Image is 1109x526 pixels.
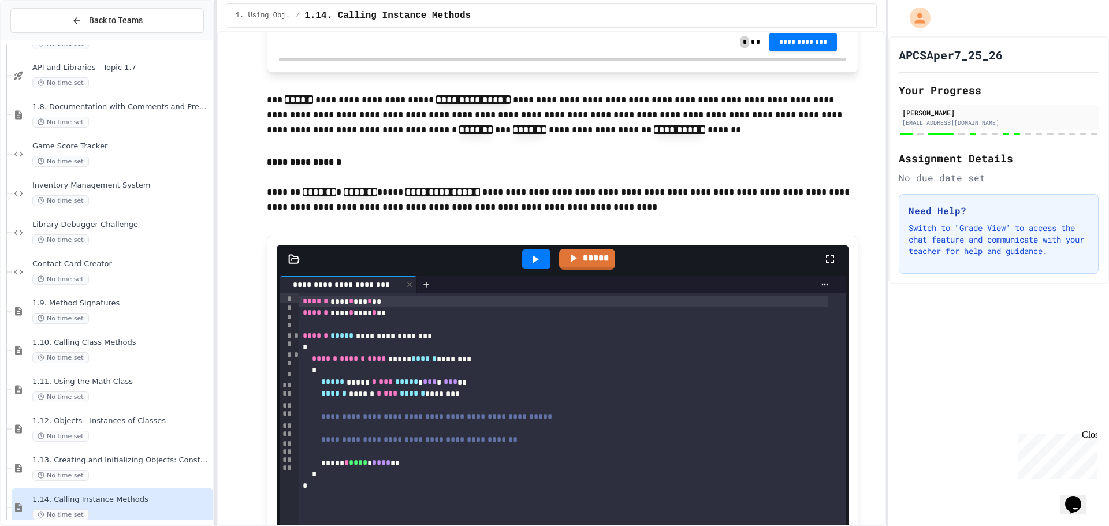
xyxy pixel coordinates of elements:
[32,117,89,128] span: No time set
[1013,430,1097,479] iframe: chat widget
[32,274,89,285] span: No time set
[909,204,1089,218] h3: Need Help?
[32,156,89,167] span: No time set
[32,259,211,269] span: Contact Card Creator
[902,107,1095,118] div: [PERSON_NAME]
[32,141,211,151] span: Game Score Tracker
[1060,480,1097,514] iframe: chat widget
[32,509,89,520] span: No time set
[304,9,471,23] span: 1.14. Calling Instance Methods
[32,299,211,308] span: 1.9. Method Signatures
[32,391,89,402] span: No time set
[899,82,1099,98] h2: Your Progress
[32,495,211,505] span: 1.14. Calling Instance Methods
[899,47,1003,63] h1: APCSAper7_25_26
[32,63,211,73] span: API and Libraries - Topic 1.7
[32,470,89,481] span: No time set
[898,5,933,31] div: My Account
[899,150,1099,166] h2: Assignment Details
[5,5,80,73] div: Chat with us now!Close
[32,431,89,442] span: No time set
[32,352,89,363] span: No time set
[32,220,211,230] span: Library Debugger Challenge
[32,234,89,245] span: No time set
[902,118,1095,127] div: [EMAIL_ADDRESS][DOMAIN_NAME]
[32,181,211,191] span: Inventory Management System
[32,77,89,88] span: No time set
[32,313,89,324] span: No time set
[236,11,291,20] span: 1. Using Objects and Methods
[32,377,211,387] span: 1.11. Using the Math Class
[10,8,204,33] button: Back to Teams
[32,102,211,112] span: 1.8. Documentation with Comments and Preconditions
[32,338,211,348] span: 1.10. Calling Class Methods
[32,456,211,465] span: 1.13. Creating and Initializing Objects: Constructors
[909,222,1089,257] p: Switch to "Grade View" to access the chat feature and communicate with your teacher for help and ...
[32,416,211,426] span: 1.12. Objects - Instances of Classes
[32,195,89,206] span: No time set
[89,14,143,27] span: Back to Teams
[899,171,1099,185] div: No due date set
[296,11,300,20] span: /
